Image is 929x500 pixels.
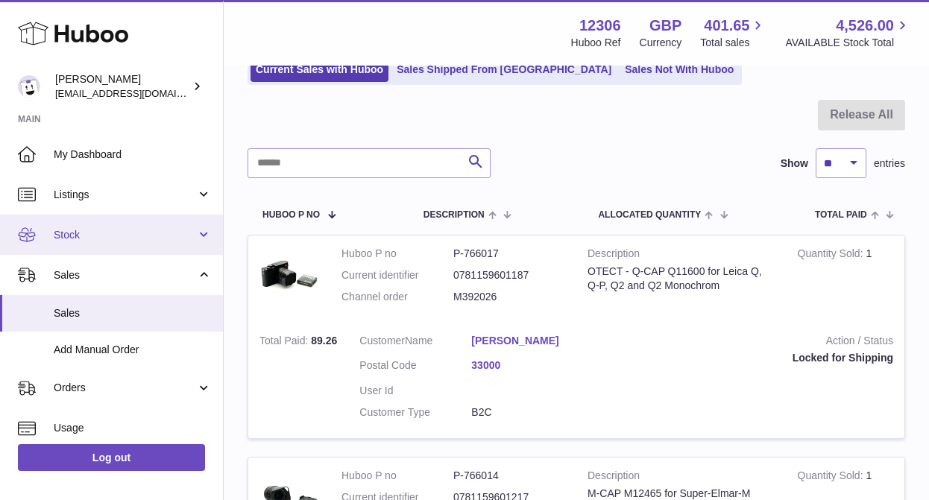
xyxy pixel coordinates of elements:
[588,469,775,487] strong: Description
[798,469,866,485] strong: Quantity Sold
[471,334,583,348] a: [PERSON_NAME]
[391,57,617,82] a: Sales Shipped From [GEOGRAPHIC_DATA]
[54,148,212,162] span: My Dashboard
[259,247,319,306] img: $_57.JPG
[836,16,894,36] span: 4,526.00
[262,210,320,220] span: Huboo P no
[453,290,565,304] dd: M392026
[649,16,681,36] strong: GBP
[251,57,388,82] a: Current Sales with Huboo
[341,290,453,304] dt: Channel order
[359,335,405,346] span: Customer
[54,268,196,282] span: Sales
[359,405,471,420] dt: Customer Type
[341,247,453,261] dt: Huboo P no
[598,210,701,220] span: ALLOCATED Quantity
[55,87,219,99] span: [EMAIL_ADDRESS][DOMAIN_NAME]
[359,358,471,376] dt: Postal Code
[423,210,485,220] span: Description
[359,384,471,398] dt: User Id
[588,265,775,293] div: OTECT - Q-CAP Q11600 for Leica Q, Q-P, Q2 and Q2 Monochrom
[453,469,565,483] dd: P-766014
[785,36,911,50] span: AVAILABLE Stock Total
[359,334,471,352] dt: Name
[54,306,212,320] span: Sales
[311,335,337,346] span: 89.26
[453,247,565,261] dd: P-766017
[700,16,766,50] a: 401.65 Total sales
[787,235,904,323] td: 1
[54,381,196,395] span: Orders
[571,36,621,50] div: Huboo Ref
[588,247,775,265] strong: Description
[640,36,682,50] div: Currency
[874,156,905,171] span: entries
[605,334,893,352] strong: Action / Status
[341,268,453,282] dt: Current identifier
[815,210,867,220] span: Total paid
[259,335,311,350] strong: Total Paid
[54,228,196,242] span: Stock
[605,351,893,365] div: Locked for Shipping
[453,268,565,282] dd: 0781159601187
[341,469,453,483] dt: Huboo P no
[620,57,739,82] a: Sales Not With Huboo
[18,444,205,471] a: Log out
[54,343,212,357] span: Add Manual Order
[579,16,621,36] strong: 12306
[471,405,583,420] dd: B2C
[55,72,189,101] div: [PERSON_NAME]
[704,16,749,36] span: 401.65
[798,247,866,263] strong: Quantity Sold
[471,358,583,373] a: 33000
[18,75,40,98] img: hello@otect.co
[700,36,766,50] span: Total sales
[781,156,808,171] label: Show
[54,421,212,435] span: Usage
[54,188,196,202] span: Listings
[785,16,911,50] a: 4,526.00 AVAILABLE Stock Total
